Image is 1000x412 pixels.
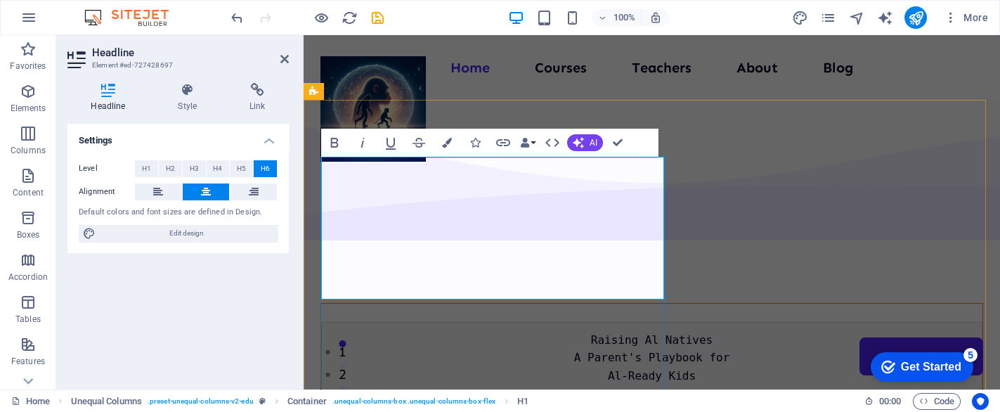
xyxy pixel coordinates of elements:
span: Click to select. Double-click to edit [287,393,327,410]
i: Pages (Ctrl+Alt+S) [820,10,836,26]
span: . preset-unequal-columns-v2-edu [148,393,254,410]
button: More [938,6,994,29]
span: 00 00 [879,393,901,410]
span: More [944,11,988,25]
button: HTML [539,129,566,157]
i: Reload page [342,10,358,26]
i: Publish [907,10,923,26]
h4: Link [226,83,289,112]
button: Colors [434,129,460,157]
h3: Element #ed-727428697 [92,59,261,72]
button: H4 [207,160,230,177]
i: Save (Ctrl+S) [370,10,386,26]
button: Underline (Ctrl+U) [377,129,404,157]
pre: Raising Al Natives A Parent's Playbook for ‌Al-Ready Kids [18,287,679,359]
p: Elements [11,103,46,114]
button: text_generator [876,9,893,26]
button: publish [904,6,927,29]
h2: Headline [92,46,289,59]
span: Click to select. Double-click to edit [71,393,142,410]
button: Usercentrics [972,393,989,410]
p: Features [11,356,45,367]
span: . unequal-columns-box .unequal-columns-box-flex [332,393,495,410]
button: H3 [183,160,206,177]
p: Columns [11,145,46,156]
button: Data Bindings [518,129,538,157]
i: This element is a customizable preset [259,397,266,405]
span: H6 [261,160,270,177]
button: Code [913,393,961,410]
button: Strikethrough [405,129,432,157]
span: H1 [142,160,151,177]
button: reload [341,9,358,26]
span: Click to select. Double-click to edit [517,393,528,410]
div: Get Started [41,15,102,28]
h4: Headline [67,83,155,112]
i: On resize automatically adjust zoom level to fit chosen device. [649,11,662,24]
button: pages [820,9,837,26]
h6: Session time [864,393,902,410]
span: AI [590,139,597,147]
div: Get Started 5 items remaining, 0% complete [11,7,114,37]
span: Edit design [100,225,273,242]
h4: Style [155,83,226,112]
i: Navigator [848,10,864,26]
button: H5 [230,160,253,177]
button: Bold (Ctrl+B) [321,129,348,157]
h4: Settings [67,124,289,149]
button: H2 [159,160,182,177]
button: Confirm (Ctrl+⏎) [604,129,631,157]
button: undo [228,9,245,26]
div: 5 [104,3,118,17]
p: Content [13,187,44,198]
i: Undo: Change level (Ctrl+Z) [229,10,245,26]
button: H6 [254,160,277,177]
label: Level [79,160,135,177]
p: Boxes [17,229,40,240]
button: 100% [592,9,642,26]
button: Click here to leave preview mode and continue editing [313,9,330,26]
i: Design (Ctrl+Alt+Y) [792,10,808,26]
span: H4 [213,160,222,177]
button: Icons [462,129,488,157]
button: Italic (Ctrl+I) [349,129,376,157]
button: H1 [135,160,158,177]
button: AI [567,134,603,151]
nav: breadcrumb [71,393,529,410]
label: Alignment [79,184,135,200]
p: Accordion [8,271,48,283]
button: navigator [848,9,865,26]
span: H2 [166,160,175,177]
img: Editor Logo [81,9,186,26]
button: save [369,9,386,26]
i: AI Writer [876,10,892,26]
span: H3 [190,160,199,177]
p: Favorites [10,60,46,72]
h6: 100% [613,9,635,26]
span: H5 [237,160,246,177]
p: Tables [15,314,41,325]
div: Default colors and font sizes are defined in Design. [79,207,278,219]
button: Edit design [79,225,278,242]
span: : [889,396,891,406]
button: design [792,9,809,26]
span: Code [919,393,954,410]
a: Click to cancel selection. Double-click to open Pages [11,393,50,410]
button: Link [490,129,517,157]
